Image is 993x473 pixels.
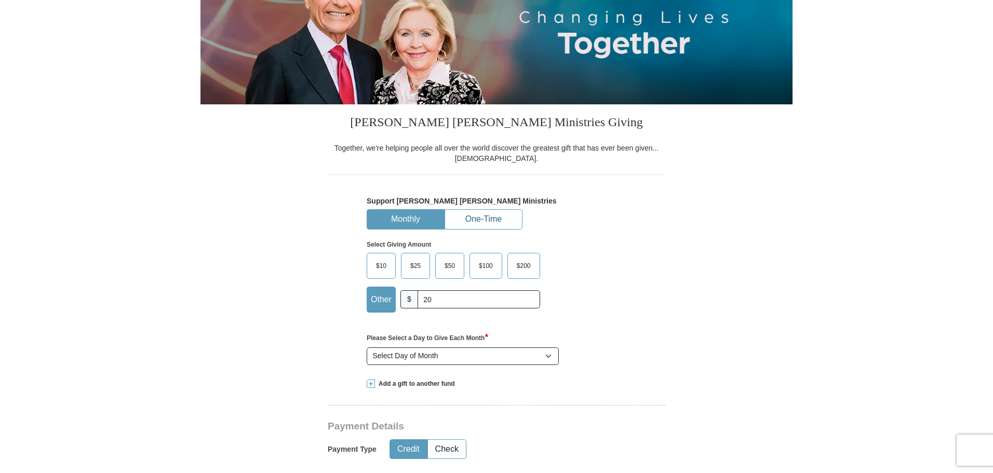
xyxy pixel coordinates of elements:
h3: Payment Details [328,421,593,433]
span: $ [400,290,418,308]
span: Add a gift to another fund [375,380,455,388]
h3: [PERSON_NAME] [PERSON_NAME] Ministries Giving [328,104,665,143]
span: $10 [371,258,392,274]
span: $25 [405,258,426,274]
strong: Select Giving Amount [367,241,431,248]
h5: Payment Type [328,445,377,454]
input: Other Amount [418,290,540,308]
span: $100 [474,258,498,274]
strong: Please Select a Day to Give Each Month [367,334,488,342]
button: One-Time [445,210,522,229]
span: $50 [439,258,460,274]
button: Monthly [367,210,444,229]
button: Credit [390,440,427,459]
h5: Support [PERSON_NAME] [PERSON_NAME] Ministries [367,197,626,206]
label: Other [367,287,395,312]
span: $200 [512,258,536,274]
div: Together, we're helping people all over the world discover the greatest gift that has ever been g... [328,143,665,164]
button: Check [428,440,466,459]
